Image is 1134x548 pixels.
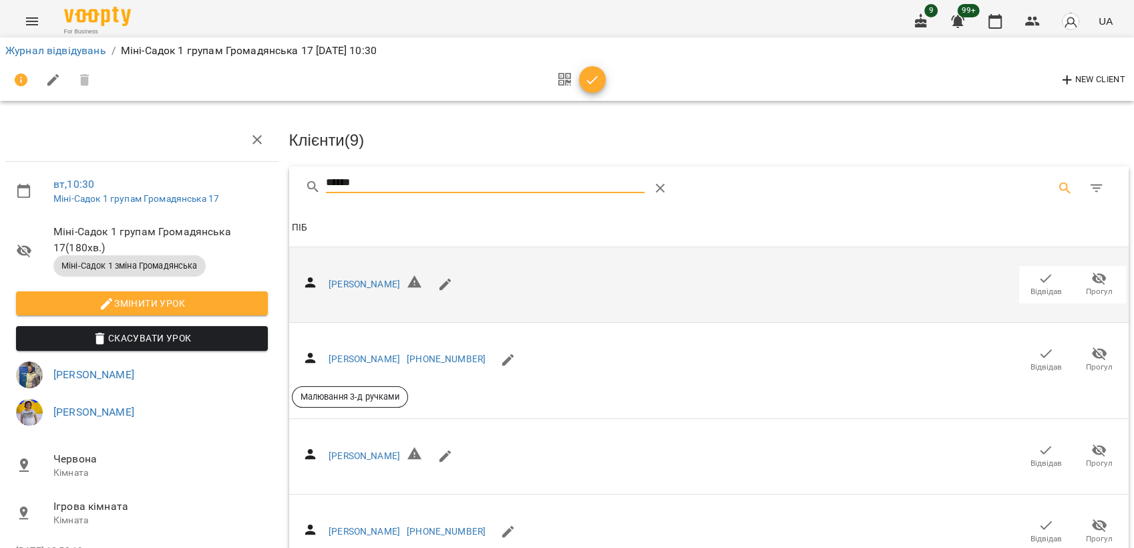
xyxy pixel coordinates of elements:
[16,362,43,388] img: 269e8361f8b385b661069a01276f9891.jpg
[1086,286,1113,297] span: Прогул
[53,406,134,418] a: [PERSON_NAME]
[407,274,423,295] h6: Невірний формат телефону ${ phone }
[1073,266,1126,303] button: Прогул
[53,178,94,190] a: вт , 10:30
[293,391,407,403] span: Малювання 3-д ручками
[53,451,268,467] span: Червона
[1030,286,1062,297] span: Відвідав
[53,466,268,480] p: Кімната
[5,44,106,57] a: Журнал відвідувань
[1073,341,1126,378] button: Прогул
[1099,14,1113,28] span: UA
[16,399,43,426] img: 61427d73a8797fc46e03834be2b99227.jpg
[53,514,268,527] p: Кімната
[1086,458,1113,469] span: Прогул
[1056,70,1129,91] button: New Client
[407,446,423,467] h6: Невірний формат телефону ${ phone }
[407,354,486,364] a: [PHONE_NUMBER]
[27,330,257,346] span: Скасувати Урок
[64,7,131,26] img: Voopty Logo
[1030,362,1062,373] span: Відвідав
[53,193,219,204] a: Міні-Садок 1 групам Громадянська 17
[1049,172,1081,204] button: Search
[5,43,1129,59] nav: breadcrumb
[1073,438,1126,475] button: Прогул
[1030,458,1062,469] span: Відвідав
[924,4,938,17] span: 9
[112,43,116,59] li: /
[1019,341,1073,378] button: Відвідав
[1019,266,1073,303] button: Відвідав
[329,279,400,289] a: [PERSON_NAME]
[64,27,131,36] span: For Business
[289,132,1129,149] h3: Клієнти ( 9 )
[329,354,400,364] a: [PERSON_NAME]
[53,499,268,515] span: Ігрова кімната
[53,368,134,381] a: [PERSON_NAME]
[292,220,307,236] div: Sort
[1019,438,1073,475] button: Відвідав
[1093,9,1118,33] button: UA
[329,450,400,461] a: [PERSON_NAME]
[53,224,268,255] span: Міні-Садок 1 групам Громадянська 17 ( 180 хв. )
[329,526,400,537] a: [PERSON_NAME]
[1081,172,1113,204] button: Фільтр
[16,291,268,315] button: Змінити урок
[407,526,486,537] a: [PHONE_NUMBER]
[1086,533,1113,545] span: Прогул
[121,43,377,59] p: Міні-Садок 1 групам Громадянська 17 [DATE] 10:30
[326,172,644,194] input: Search
[16,5,48,37] button: Menu
[292,220,307,236] div: ПІБ
[1030,533,1062,545] span: Відвідав
[1086,362,1113,373] span: Прогул
[1059,72,1125,88] span: New Client
[958,4,980,17] span: 99+
[16,326,268,350] button: Скасувати Урок
[289,166,1129,209] div: Table Toolbar
[27,295,257,311] span: Змінити урок
[1061,12,1080,31] img: avatar_s.png
[292,220,1127,236] span: ПІБ
[53,260,206,272] span: Міні-Садок 1 зміна Громадянська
